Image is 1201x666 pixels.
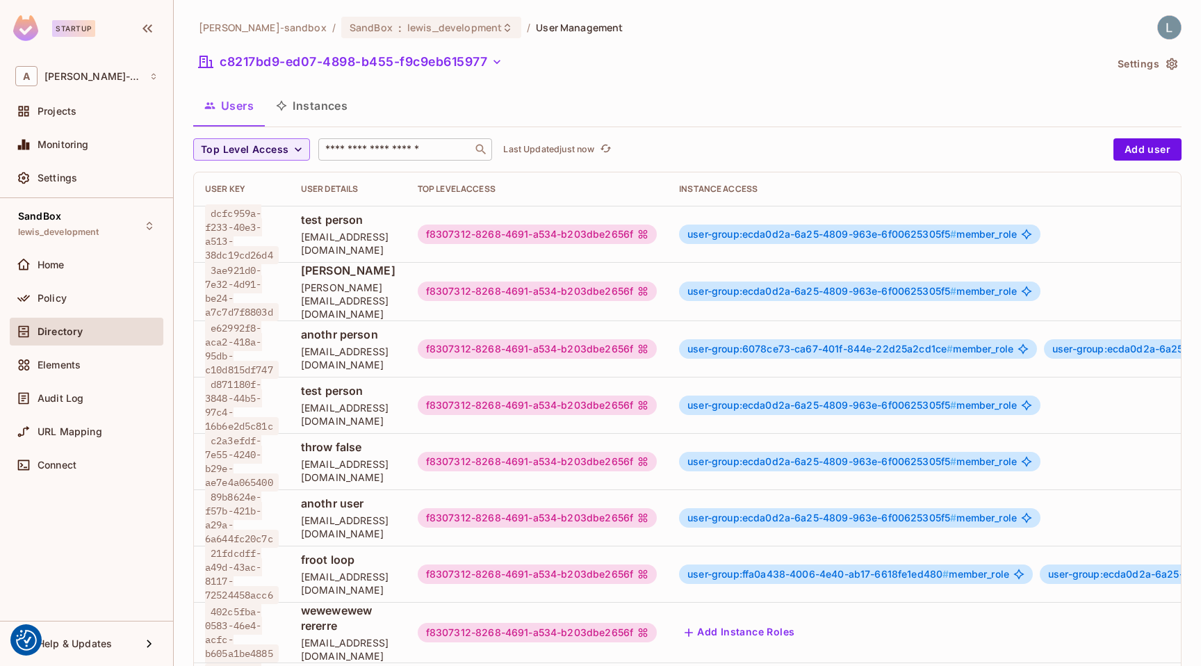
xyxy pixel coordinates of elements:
span: Workspace: alex-trustflight-sandbox [44,71,142,82]
span: # [950,228,956,240]
span: URL Mapping [38,426,102,437]
div: f8307312-8268-4691-a534-b203dbe2656f [418,339,657,359]
img: Lewis Youl [1158,16,1181,39]
span: member_role [687,456,1017,467]
span: Help & Updates [38,638,112,649]
button: Add Instance Roles [679,622,800,644]
span: member_role [687,343,1013,355]
span: A [15,66,38,86]
span: refresh [600,143,612,156]
div: User Details [301,184,395,195]
span: Audit Log [38,393,83,404]
span: SandBox [18,211,61,222]
span: 89b8624e-f57b-421b-a29a-6a644fc20c7c [205,488,279,548]
span: [EMAIL_ADDRESS][DOMAIN_NAME] [301,457,395,484]
img: SReyMgAAAABJRU5ErkJggg== [13,15,38,41]
span: user-group:ffa0a438-4006-4e40-ab17-6618fe1ed480 [687,568,949,580]
span: # [950,455,956,467]
span: e62992f8-aca2-418a-95db-c10d815df747 [205,319,279,379]
span: member_role [687,229,1017,240]
span: user-group:ecda0d2a-6a25-4809-963e-6f00625305f5 [687,512,956,523]
span: [PERSON_NAME][EMAIL_ADDRESS][DOMAIN_NAME] [301,281,395,320]
button: c8217bd9-ed07-4898-b455-f9c9eb615977 [193,51,508,73]
span: Monitoring [38,139,89,150]
span: lewis_development [407,21,502,34]
button: Top Level Access [193,138,310,161]
span: user-group:ecda0d2a-6a25-4809-963e-6f00625305f5 [687,285,956,297]
span: test person [301,383,395,398]
span: Top Level Access [201,141,288,159]
button: Settings [1112,53,1182,75]
span: 21fdcdff-a49d-43ac-8117-72524458acc6 [205,544,279,604]
span: anothr person [301,327,395,342]
div: f8307312-8268-4691-a534-b203dbe2656f [418,282,657,301]
span: [EMAIL_ADDRESS][DOMAIN_NAME] [301,401,395,428]
span: 402c5fba-0583-46e4-acfc-b605a1be4885 [205,603,279,663]
span: # [947,343,953,355]
span: Home [38,259,65,270]
span: # [950,512,956,523]
span: Projects [38,106,76,117]
span: user-group:6078ce73-ca67-401f-844e-22d25a2cd1ce [687,343,953,355]
li: / [332,21,336,34]
div: Startup [52,20,95,37]
span: # [950,285,956,297]
span: [EMAIL_ADDRESS][DOMAIN_NAME] [301,570,395,596]
span: SandBox [350,21,393,34]
span: Directory [38,326,83,337]
span: # [942,568,949,580]
span: member_role [687,569,1009,580]
div: f8307312-8268-4691-a534-b203dbe2656f [418,565,657,584]
button: Users [193,88,265,123]
span: 3ae921d0-7e32-4d91-be24-a7c7d7f8803d [205,261,279,321]
div: User Key [205,184,279,195]
button: Instances [265,88,359,123]
button: Consent Preferences [16,630,37,651]
div: f8307312-8268-4691-a534-b203dbe2656f [418,508,657,528]
span: user-group:ecda0d2a-6a25-4809-963e-6f00625305f5 [687,399,956,411]
span: Click to refresh data [594,141,614,158]
span: c2a3efdf-7e55-4240-b29e-ae7e4a065400 [205,432,279,492]
div: f8307312-8268-4691-a534-b203dbe2656f [418,396,657,415]
span: Elements [38,359,81,371]
span: User Management [536,21,623,34]
span: [EMAIL_ADDRESS][DOMAIN_NAME] [301,230,395,257]
button: refresh [597,141,614,158]
span: the active workspace [199,21,327,34]
span: member_role [687,512,1017,523]
span: member_role [687,286,1017,297]
span: Connect [38,460,76,471]
span: d871180f-3848-44b5-97c4-16b6e2d5c81c [205,375,279,435]
div: f8307312-8268-4691-a534-b203dbe2656f [418,452,657,471]
span: : [398,22,402,33]
span: # [950,399,956,411]
span: test person [301,212,395,227]
p: Last Updated just now [503,144,594,155]
span: froot loop [301,552,395,567]
span: user-group:ecda0d2a-6a25-4809-963e-6f00625305f5 [687,455,956,467]
button: Add user [1113,138,1182,161]
span: lewis_development [18,227,99,238]
span: wewewewew rererre [301,603,395,633]
div: Top Level Access [418,184,657,195]
span: Settings [38,172,77,184]
span: [PERSON_NAME] [301,263,395,278]
li: / [527,21,530,34]
span: [EMAIL_ADDRESS][DOMAIN_NAME] [301,345,395,371]
span: Policy [38,293,67,304]
div: f8307312-8268-4691-a534-b203dbe2656f [418,225,657,244]
span: member_role [687,400,1017,411]
span: anothr user [301,496,395,511]
span: [EMAIL_ADDRESS][DOMAIN_NAME] [301,514,395,540]
span: [EMAIL_ADDRESS][DOMAIN_NAME] [301,636,395,663]
span: user-group:ecda0d2a-6a25-4809-963e-6f00625305f5 [687,228,956,240]
img: Revisit consent button [16,630,37,651]
span: dcfc959a-f233-40e3-a513-38dc19cd26d4 [205,204,279,264]
div: f8307312-8268-4691-a534-b203dbe2656f [418,623,657,642]
span: throw false [301,439,395,455]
